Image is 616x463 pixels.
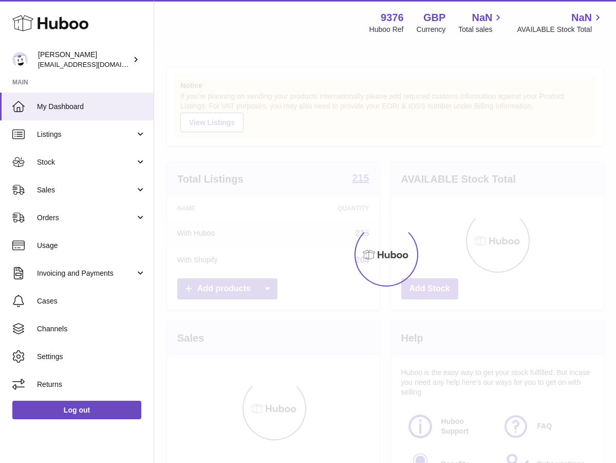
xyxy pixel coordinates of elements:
span: Listings [37,130,135,139]
span: My Dashboard [37,102,146,112]
span: Invoicing and Payments [37,269,135,278]
a: NaN AVAILABLE Stock Total [517,11,604,34]
a: NaN Total sales [458,11,504,34]
strong: 9376 [381,11,404,25]
span: NaN [472,11,492,25]
span: Sales [37,185,135,195]
a: Log out [12,401,141,419]
div: Currency [417,25,446,34]
div: [PERSON_NAME] [38,50,130,69]
strong: GBP [423,11,445,25]
img: info@azura-rose.com [12,52,28,67]
span: AVAILABLE Stock Total [517,25,604,34]
span: Usage [37,241,146,251]
span: [EMAIL_ADDRESS][DOMAIN_NAME] [38,60,151,68]
span: Orders [37,213,135,223]
span: NaN [571,11,592,25]
span: Returns [37,380,146,389]
span: Total sales [458,25,504,34]
span: Channels [37,324,146,334]
div: Huboo Ref [369,25,404,34]
span: Stock [37,157,135,167]
span: Cases [37,296,146,306]
span: Settings [37,352,146,362]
